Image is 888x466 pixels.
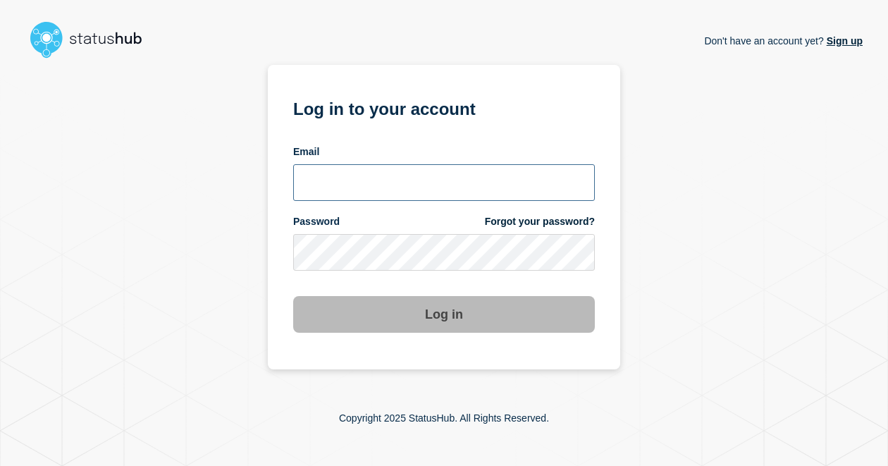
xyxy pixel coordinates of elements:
span: Password [293,215,340,228]
button: Log in [293,296,595,333]
input: email input [293,164,595,201]
p: Copyright 2025 StatusHub. All Rights Reserved. [339,412,549,424]
h1: Log in to your account [293,94,595,121]
p: Don't have an account yet? [704,24,863,58]
input: password input [293,234,595,271]
a: Forgot your password? [485,215,595,228]
span: Email [293,145,319,159]
img: StatusHub logo [25,17,159,62]
a: Sign up [824,35,863,47]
